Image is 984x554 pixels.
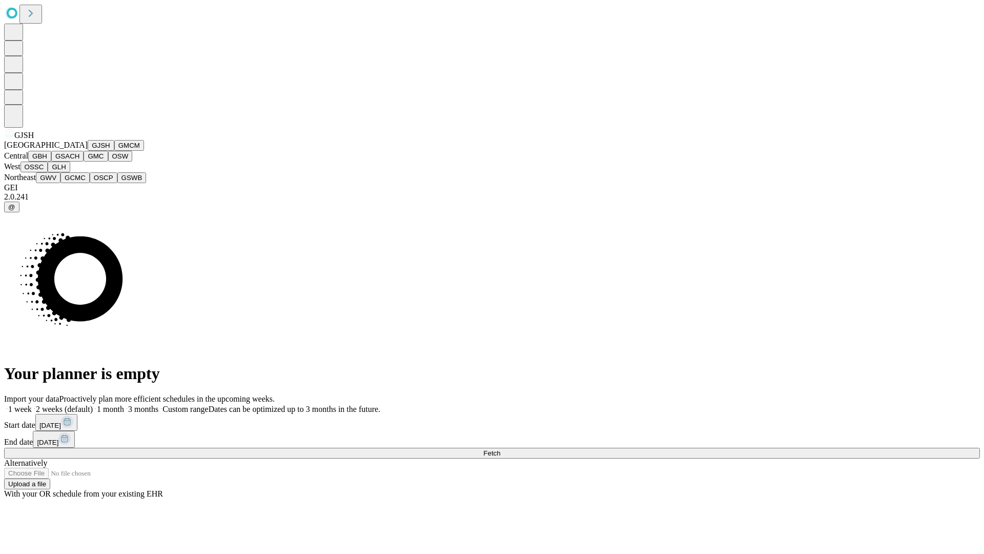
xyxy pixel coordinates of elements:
[51,151,84,162] button: GSACH
[97,405,124,413] span: 1 month
[4,192,980,202] div: 2.0.241
[4,151,28,160] span: Central
[4,364,980,383] h1: Your planner is empty
[28,151,51,162] button: GBH
[483,449,500,457] span: Fetch
[36,405,93,413] span: 2 weeks (default)
[128,405,158,413] span: 3 months
[59,394,275,403] span: Proactively plan more efficient schedules in the upcoming weeks.
[37,439,58,446] span: [DATE]
[4,431,980,448] div: End date
[4,479,50,489] button: Upload a file
[114,140,144,151] button: GMCM
[33,431,75,448] button: [DATE]
[4,183,980,192] div: GEI
[8,405,32,413] span: 1 week
[117,172,147,183] button: GSWB
[48,162,70,172] button: GLH
[108,151,133,162] button: OSW
[4,394,59,403] span: Import your data
[14,131,34,140] span: GJSH
[39,422,61,429] span: [DATE]
[4,489,163,498] span: With your OR schedule from your existing EHR
[20,162,48,172] button: OSSC
[209,405,380,413] span: Dates can be optimized up to 3 months in the future.
[84,151,108,162] button: GMC
[90,172,117,183] button: OSCP
[4,162,20,171] span: West
[8,203,15,211] span: @
[4,448,980,459] button: Fetch
[4,202,19,212] button: @
[4,173,36,182] span: Northeast
[88,140,114,151] button: GJSH
[4,141,88,149] span: [GEOGRAPHIC_DATA]
[4,459,47,467] span: Alternatively
[36,172,60,183] button: GWV
[60,172,90,183] button: GCMC
[162,405,208,413] span: Custom range
[35,414,77,431] button: [DATE]
[4,414,980,431] div: Start date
